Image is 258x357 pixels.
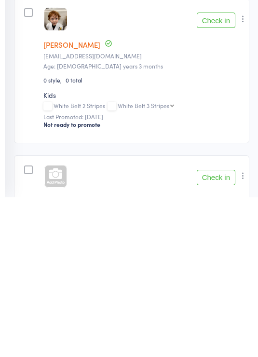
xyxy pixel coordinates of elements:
span: 0 total [66,79,82,87]
button: Check in [197,16,235,31]
div: Not ready to promote [43,124,243,131]
small: Melodypmack@gmail.com [43,213,243,220]
span: 0 style [43,236,66,244]
div: White Belt 2 Stripes [43,262,243,271]
div: Not ready to promote [43,281,243,288]
small: Last Promoted: [DATE] [43,117,243,124]
img: image1749017259.png [44,11,67,34]
button: Check in [197,173,235,188]
span: 0 style [43,79,66,87]
span: Age: [DEMOGRAPHIC_DATA] years 4 months [43,65,163,73]
div: White Belt 3 Stripes [43,106,243,114]
small: daniel.j.clifford@gmail.com [43,56,243,63]
div: White Belt 4 Stripes [118,106,170,112]
div: Kids [43,250,243,260]
button: Check in [197,330,235,345]
div: Kids [43,94,243,103]
img: image1748041114.png [44,168,67,191]
a: [PERSON_NAME] [43,43,100,53]
small: Last Promoted: [DATE] [43,274,243,280]
span: Age: [DEMOGRAPHIC_DATA] years 3 months [43,222,163,230]
div: White Belt 3 Stripes [118,262,169,269]
a: [PERSON_NAME] [43,200,100,210]
span: 0 total [66,236,82,244]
